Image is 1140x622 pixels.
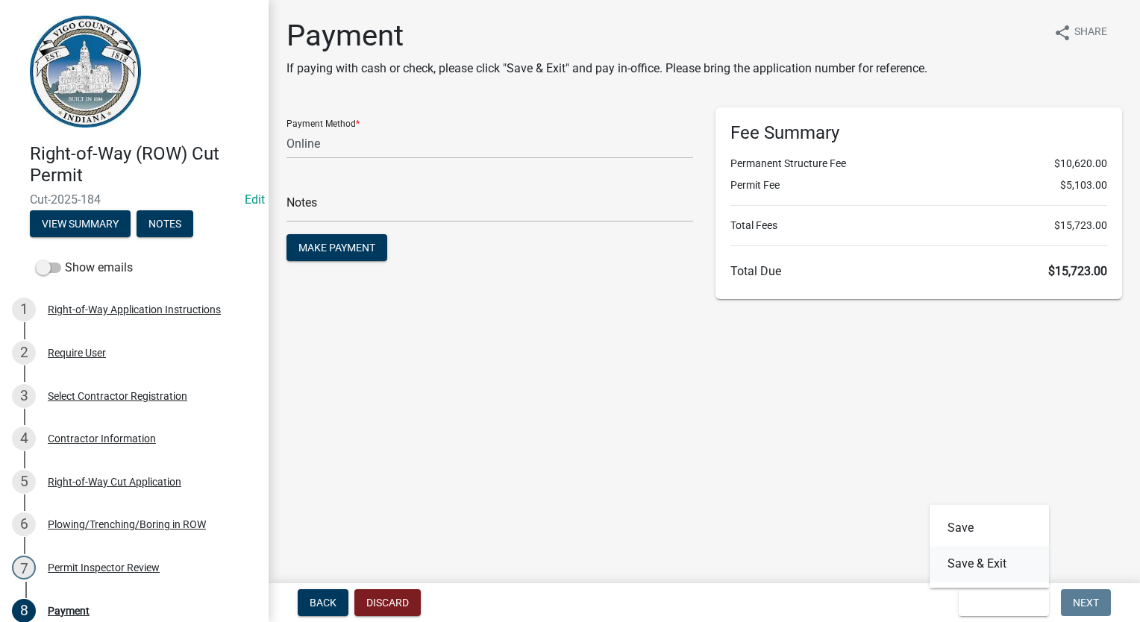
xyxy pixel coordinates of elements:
[298,242,375,254] span: Make Payment
[959,589,1049,616] button: Save & Exit
[310,597,336,609] span: Back
[48,433,156,444] div: Contractor Information
[12,427,36,450] div: 4
[971,597,1028,609] span: Save & Exit
[1061,589,1111,616] button: Next
[30,143,257,186] h4: Right-of-Way (ROW) Cut Permit
[730,218,1107,233] li: Total Fees
[36,259,133,277] label: Show emails
[730,264,1107,278] h6: Total Due
[354,589,421,616] button: Discard
[30,192,239,207] span: Cut-2025-184
[1042,18,1119,47] button: shareShare
[48,391,187,401] div: Select Contractor Registration
[1060,178,1107,193] span: $5,103.00
[48,606,90,616] div: Payment
[730,122,1107,144] h6: Fee Summary
[245,192,265,207] wm-modal-confirm: Edit Application Number
[1073,597,1099,609] span: Next
[12,556,36,579] div: 7
[12,512,36,536] div: 6
[286,60,927,78] p: If paying with cash or check, please click "Save & Exit" and pay in-office. Please bring the appl...
[30,16,141,128] img: Vigo County, Indiana
[286,234,387,261] button: Make Payment
[1054,156,1107,172] span: $10,620.00
[298,589,348,616] button: Back
[930,510,1049,546] button: Save
[286,18,927,54] h1: Payment
[48,562,160,573] div: Permit Inspector Review
[12,470,36,494] div: 5
[12,341,36,365] div: 2
[137,210,193,237] button: Notes
[1048,264,1107,278] span: $15,723.00
[1053,24,1071,42] i: share
[48,304,221,315] div: Right-of-Way Application Instructions
[730,156,1107,172] li: Permanent Structure Fee
[30,219,131,230] wm-modal-confirm: Summary
[12,384,36,408] div: 3
[12,298,36,321] div: 1
[48,477,181,487] div: Right-of-Way Cut Application
[730,178,1107,193] li: Permit Fee
[30,210,131,237] button: View Summary
[245,192,265,207] a: Edit
[48,519,206,530] div: Plowing/Trenching/Boring in ROW
[48,348,106,358] div: Require User
[930,546,1049,582] button: Save & Exit
[1074,24,1107,42] span: Share
[930,504,1049,588] div: Save & Exit
[1054,218,1107,233] span: $15,723.00
[137,219,193,230] wm-modal-confirm: Notes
